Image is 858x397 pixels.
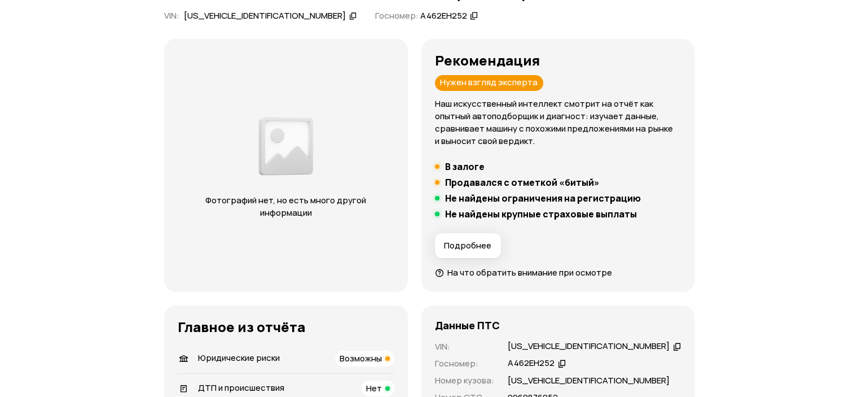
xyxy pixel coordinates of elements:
[447,267,612,278] span: На что обратить внимание при осмотре
[198,352,280,364] span: Юридические риски
[184,10,346,22] div: [US_VEHICLE_IDENTIFICATION_NUMBER]
[444,240,491,251] span: Подробнее
[435,53,681,68] h3: Рекомендация
[445,208,637,220] h5: Не найдены крупные страховые выплаты
[445,193,641,204] h5: Не найдены ограничения на регистрацию
[366,382,382,394] span: Нет
[187,194,385,219] p: Фотографий нет, но есть много другой информации
[508,341,670,352] div: [US_VEHICLE_IDENTIFICATION_NUMBER]
[435,267,612,278] a: На что обратить внимание при осмотре
[435,374,494,387] p: Номер кузова :
[435,357,494,370] p: Госномер :
[340,352,382,364] span: Возможны
[435,233,501,258] button: Подробнее
[164,10,179,21] span: VIN :
[256,112,316,181] img: d89e54fb62fcf1f0.png
[508,357,555,369] div: А462ЕН252
[435,98,681,147] p: Наш искусственный интеллект смотрит на отчёт как опытный автоподборщик и диагност: изучает данные...
[508,374,670,387] p: [US_VEHICLE_IDENTIFICATION_NUMBER]
[435,319,500,331] h4: Данные ПТС
[445,177,600,188] h5: Продавался с отметкой «битый»
[435,341,494,353] p: VIN :
[445,161,485,172] h5: В залоге
[435,75,543,91] div: Нужен взгляд эксперта
[178,319,394,335] h3: Главное из отчёта
[420,10,467,22] div: А462ЕН252
[198,382,284,394] span: ДТП и происшествия
[375,10,418,21] span: Госномер:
